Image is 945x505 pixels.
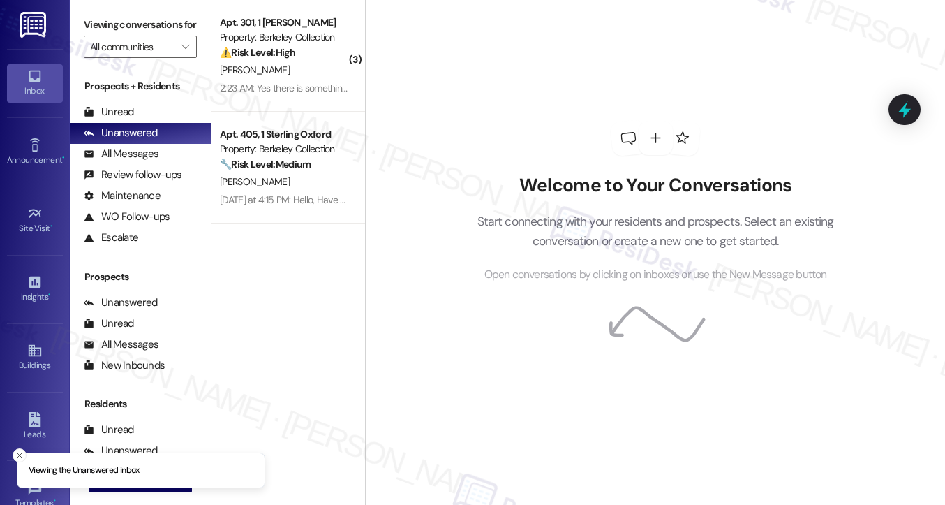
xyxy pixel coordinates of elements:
[84,316,134,331] div: Unread
[220,193,440,206] div: [DATE] at 4:15 PM: Hello, Have u got anything updated?
[90,36,174,58] input: All communities
[50,221,52,231] span: •
[220,158,311,170] strong: 🔧 Risk Level: Medium
[220,82,928,94] div: 2:23 AM: Yes there is something the hot water is not getting hot it's just cold maybe you can sen...
[84,337,158,352] div: All Messages
[7,202,63,240] a: Site Visit •
[220,175,290,188] span: [PERSON_NAME]
[62,153,64,163] span: •
[70,397,211,411] div: Residents
[7,339,63,376] a: Buildings
[84,423,134,437] div: Unread
[20,12,49,38] img: ResiDesk Logo
[13,448,27,462] button: Close toast
[29,464,140,477] p: Viewing the Unanswered inbox
[84,210,170,224] div: WO Follow-ups
[220,30,349,45] div: Property: Berkeley Collection
[84,105,134,119] div: Unread
[484,266,827,284] span: Open conversations by clicking on inboxes or use the New Message button
[220,142,349,156] div: Property: Berkeley Collection
[220,127,349,142] div: Apt. 405, 1 Sterling Oxford
[456,212,855,251] p: Start connecting with your residents and prospects. Select an existing conversation or create a n...
[84,14,197,36] label: Viewing conversations for
[70,270,211,284] div: Prospects
[181,41,189,52] i: 
[84,358,165,373] div: New Inbounds
[220,64,290,76] span: [PERSON_NAME]
[84,168,181,182] div: Review follow-ups
[7,270,63,308] a: Insights •
[84,126,158,140] div: Unanswered
[7,408,63,446] a: Leads
[220,46,295,59] strong: ⚠️ Risk Level: High
[84,189,161,203] div: Maintenance
[456,175,855,197] h2: Welcome to Your Conversations
[48,290,50,300] span: •
[220,15,349,30] div: Apt. 301, 1 [PERSON_NAME]
[84,230,138,245] div: Escalate
[84,147,158,161] div: All Messages
[84,295,158,310] div: Unanswered
[7,64,63,102] a: Inbox
[70,79,211,94] div: Prospects + Residents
